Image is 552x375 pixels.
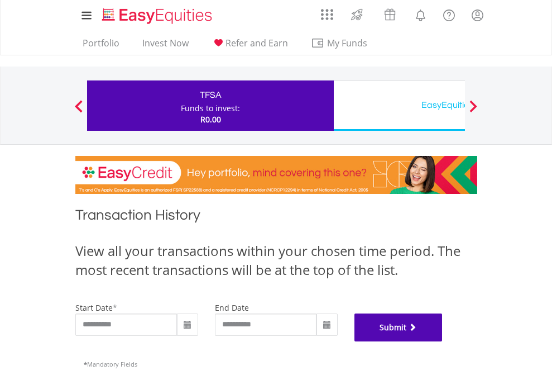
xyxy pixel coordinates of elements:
[138,37,193,55] a: Invest Now
[75,302,113,313] label: start date
[215,302,249,313] label: end date
[311,36,384,50] span: My Funds
[207,37,292,55] a: Refer and Earn
[462,106,484,117] button: Next
[78,37,124,55] a: Portfolio
[354,314,443,341] button: Submit
[435,3,463,25] a: FAQ's and Support
[100,7,217,25] img: EasyEquities_Logo.png
[68,106,90,117] button: Previous
[75,241,477,280] div: View all your transactions within your chosen time period. The most recent transactions will be a...
[75,205,477,230] h1: Transaction History
[381,6,399,23] img: vouchers-v2.svg
[98,3,217,25] a: Home page
[406,3,435,25] a: Notifications
[373,3,406,23] a: Vouchers
[321,8,333,21] img: grid-menu-icon.svg
[314,3,340,21] a: AppsGrid
[84,360,137,368] span: Mandatory Fields
[94,87,327,103] div: TFSA
[225,37,288,49] span: Refer and Earn
[200,114,221,125] span: R0.00
[463,3,492,27] a: My Profile
[75,156,477,194] img: EasyCredit Promotion Banner
[181,103,240,114] div: Funds to invest:
[348,6,366,23] img: thrive-v2.svg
